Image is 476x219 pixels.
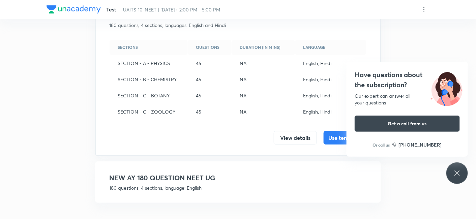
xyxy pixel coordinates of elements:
img: ttu_illustration_new.svg [425,70,468,106]
td: NA [232,104,295,120]
td: English, Hindi [295,104,366,120]
td: English, Hindi [295,88,366,104]
td: 45 [188,104,232,120]
p: 180 questions, 4 sections, language: English [109,184,367,191]
p: 180 questions, 4 sections, languages: English and Hindi [109,22,367,29]
td: English, Hindi [295,71,366,88]
td: SECTION - C - BOTANY [110,88,188,104]
td: English, Hindi [295,55,366,71]
th: Language [295,40,366,55]
td: NA [232,88,295,104]
th: Duration (in mins) [232,40,295,55]
span: UAITS-10-NEET | [DATE] • 2:00 PM - 5:00 PM [123,6,220,13]
button: View details [274,131,317,145]
h6: [PHONE_NUMBER] [399,141,442,148]
th: Questions [188,40,232,55]
td: 45 [188,88,232,104]
td: NA [232,71,295,88]
td: 45 [188,55,232,71]
img: Company Logo [47,5,101,13]
span: Test [106,6,116,13]
td: SECTION - A - PHYSICS [110,55,188,71]
th: Sections [110,40,188,55]
td: SECTION - C - ZOOLOGY [110,104,188,120]
td: NA [232,55,295,71]
h4: NEW AY 180 QUESTION NEET UG [109,173,367,183]
h4: Have questions about the subscription? [355,70,460,90]
td: 45 [188,71,232,88]
p: Or call us [373,142,390,148]
a: [PHONE_NUMBER] [392,141,442,148]
td: SECTION - B - CHEMISTRY [110,71,188,88]
button: Get a call from us [355,116,460,132]
div: Our expert can answer all your questions [355,93,460,106]
button: Use template [324,131,367,145]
